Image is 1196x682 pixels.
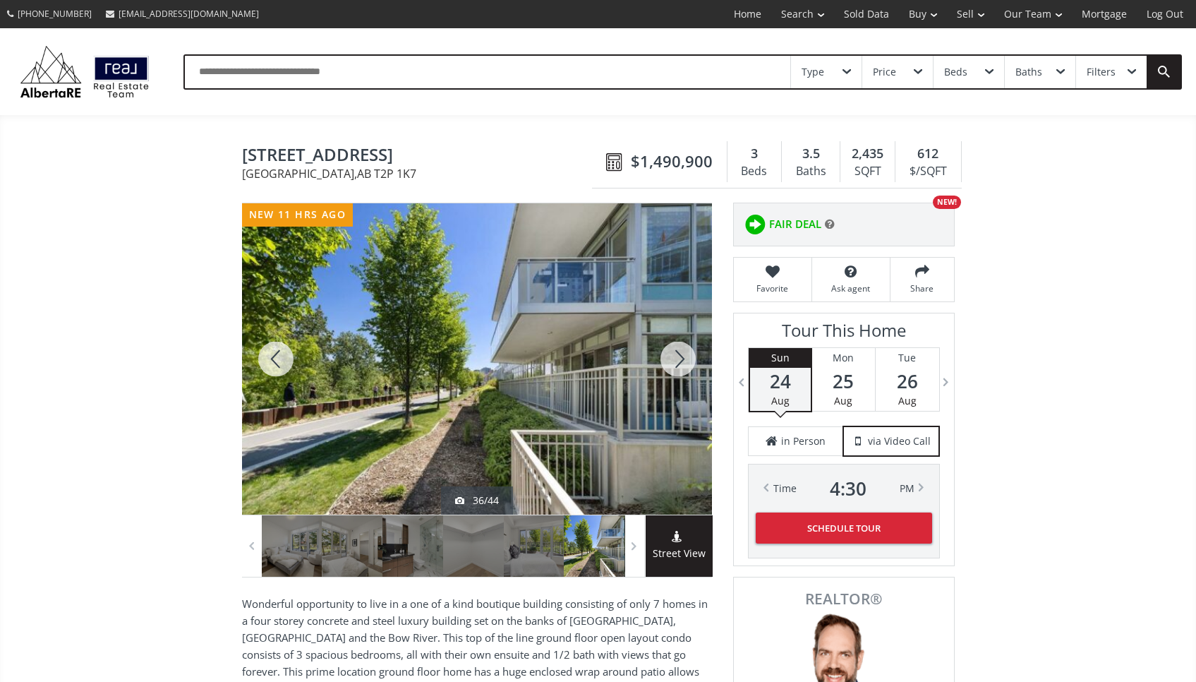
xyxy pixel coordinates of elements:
span: 2,435 [852,145,883,163]
div: Sun [750,348,811,368]
div: Tue [876,348,939,368]
h3: Tour This Home [748,321,940,347]
span: $1,490,900 [631,150,713,172]
img: Logo [14,42,155,101]
span: via Video Call [868,434,931,448]
span: 4 : 30 [830,479,866,498]
span: Share [898,282,947,294]
span: in Person [781,434,826,448]
div: Baths [1015,67,1042,77]
button: Schedule Tour [756,513,932,544]
div: $/SQFT [902,161,953,182]
span: 26 [876,371,939,391]
span: Ask agent [819,282,883,294]
img: rating icon [741,210,769,239]
div: new 11 hrs ago [242,203,354,227]
div: NEW! [933,196,961,209]
span: Aug [898,394,917,407]
div: Mon [812,348,875,368]
div: Price [873,67,896,77]
div: 88 Waterfront Mews SW #101 Calgary, AB T2P 1K7 - Photo 36 of 44 [242,203,712,515]
div: 3 [735,145,774,163]
span: 25 [812,371,875,391]
div: Time PM [773,479,914,498]
span: [GEOGRAPHIC_DATA] , AB T2P 1K7 [242,168,599,179]
a: [EMAIL_ADDRESS][DOMAIN_NAME] [99,1,266,27]
span: [PHONE_NUMBER] [18,8,92,20]
div: Type [802,67,824,77]
div: SQFT [847,161,888,182]
div: 36/44 [455,493,499,508]
div: Filters [1087,67,1116,77]
div: Baths [789,161,833,182]
span: Favorite [741,282,804,294]
span: 88 Waterfront Mews SW #101 [242,145,599,167]
span: [EMAIL_ADDRESS][DOMAIN_NAME] [119,8,259,20]
span: FAIR DEAL [769,217,821,232]
span: 24 [750,371,811,391]
span: REALTOR® [749,592,938,606]
div: Beds [944,67,967,77]
span: Street View [646,546,713,562]
div: 3.5 [789,145,833,163]
span: Aug [771,394,790,407]
div: 612 [902,145,953,163]
span: Aug [834,394,852,407]
div: Beds [735,161,774,182]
